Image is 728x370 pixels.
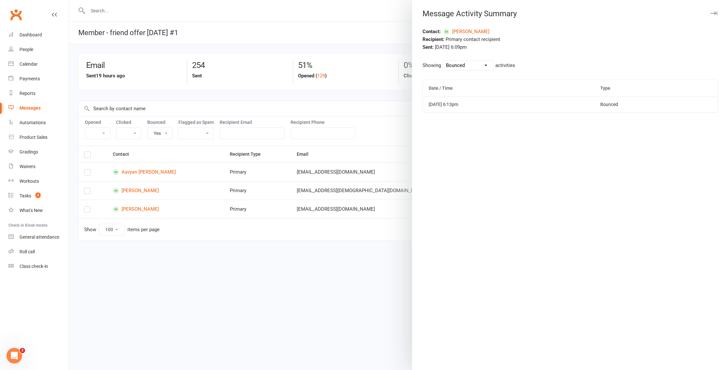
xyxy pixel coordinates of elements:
[19,234,59,240] div: General attendance
[19,61,38,67] div: Calendar
[422,44,434,50] strong: Sent:
[8,28,69,42] a: Dashboard
[8,42,69,57] a: People
[19,193,31,198] div: Tasks
[8,174,69,189] a: Workouts
[423,97,594,112] td: [DATE] 6:13pm
[19,32,42,37] div: Dashboard
[8,86,69,101] a: Reports
[8,7,24,23] a: Clubworx
[19,264,48,269] div: Class check-in
[19,47,33,52] div: People
[594,97,717,112] td: Bounced
[35,192,41,198] span: 5
[19,120,46,125] div: Automations
[19,178,39,184] div: Workouts
[8,130,69,145] a: Product Sales
[19,76,40,81] div: Payments
[19,249,35,254] div: Roll call
[19,91,35,96] div: Reports
[8,159,69,174] a: Waivers
[443,28,489,35] a: [PERSON_NAME]
[20,348,25,353] span: 2
[8,145,69,159] a: Gradings
[412,9,728,18] div: Message Activity Summary
[19,208,43,213] div: What's New
[8,72,69,86] a: Payments
[19,164,35,169] div: Waivers
[422,36,444,42] strong: Recipient:
[8,259,69,274] a: Class kiosk mode
[422,43,718,51] div: [DATE] 6:09pm
[422,60,718,71] div: Showing activities
[8,203,69,218] a: What's New
[19,105,41,111] div: Messages
[422,28,441,35] strong: Contact:
[8,101,69,115] a: Messages
[594,80,717,97] th: Type
[8,189,69,203] a: Tasks 5
[8,244,69,259] a: Roll call
[8,115,69,130] a: Automations
[422,35,718,43] div: Primary contact recipient
[19,149,38,154] div: Gradings
[8,230,69,244] a: General attendance kiosk mode
[8,57,69,72] a: Calendar
[19,135,47,140] div: Product Sales
[423,80,594,97] th: Date / Time
[6,348,22,363] iframe: Intercom live chat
